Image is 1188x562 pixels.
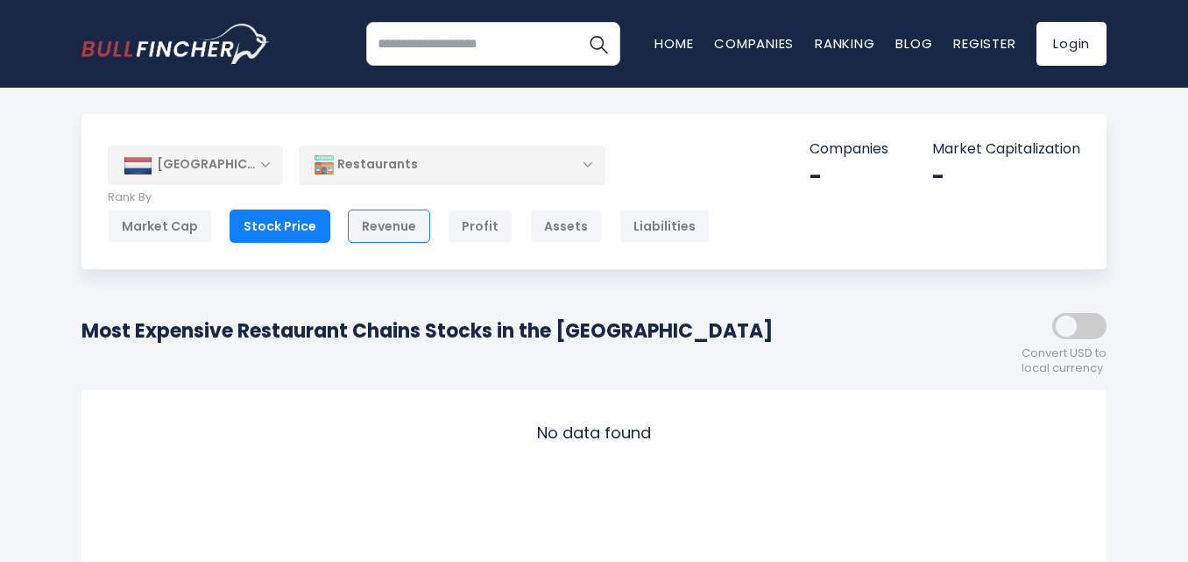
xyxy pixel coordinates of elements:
[654,34,693,53] a: Home
[81,317,773,345] h1: Most Expensive Restaurant Chains Stocks in the [GEOGRAPHIC_DATA]
[81,24,270,64] a: Go to homepage
[96,405,1092,460] div: No data found
[299,145,605,185] div: Restaurants
[530,210,602,243] div: Assets
[108,146,283,184] div: [GEOGRAPHIC_DATA]
[810,163,888,190] div: -
[230,210,330,243] div: Stock Price
[895,34,932,53] a: Blog
[81,24,270,64] img: bullfincher logo
[1022,346,1107,376] span: Convert USD to local currency
[108,210,212,243] div: Market Cap
[815,34,874,53] a: Ranking
[619,210,710,243] div: Liabilities
[953,34,1015,53] a: Register
[576,22,620,66] button: Search
[932,163,1080,190] div: -
[448,210,513,243] div: Profit
[1036,22,1107,66] a: Login
[714,34,794,53] a: Companies
[108,190,710,205] p: Rank By
[932,140,1080,159] p: Market Capitalization
[810,140,888,159] p: Companies
[348,210,430,243] div: Revenue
